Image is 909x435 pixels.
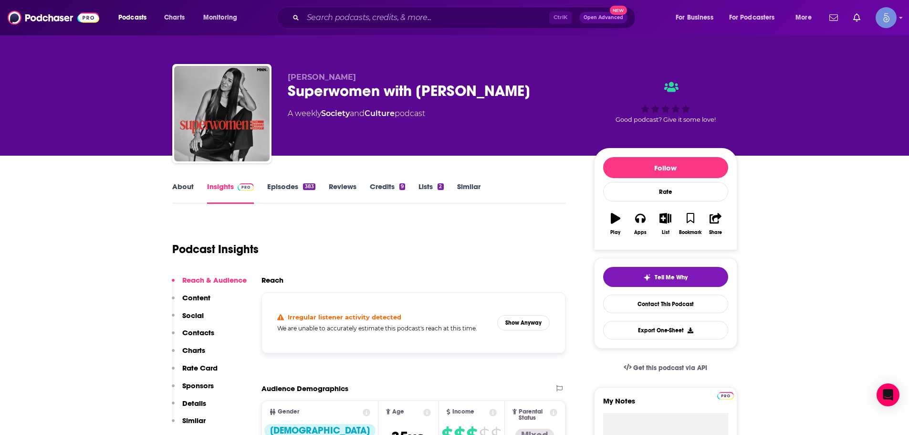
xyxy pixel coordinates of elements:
div: Play [610,230,620,235]
a: Episodes383 [267,182,315,204]
button: Charts [172,346,205,363]
button: Content [172,293,210,311]
button: List [653,207,678,241]
button: Show profile menu [876,7,897,28]
span: For Business [676,11,713,24]
img: Podchaser Pro [238,183,254,191]
input: Search podcasts, credits, & more... [303,10,549,25]
a: Contact This Podcast [603,295,728,313]
button: Similar [172,416,206,434]
button: Contacts [172,328,214,346]
h2: Audience Demographics [261,384,348,393]
img: Podchaser Pro [717,392,734,400]
button: Sponsors [172,381,214,399]
button: Apps [628,207,653,241]
span: Podcasts [118,11,146,24]
span: For Podcasters [729,11,775,24]
div: Good podcast? Give it some love! [594,73,737,132]
a: Pro website [717,391,734,400]
span: Get this podcast via API [633,364,707,372]
label: My Notes [603,396,728,413]
p: Details [182,399,206,408]
div: Share [709,230,722,235]
span: Income [452,409,474,415]
a: Charts [158,10,190,25]
a: Show notifications dropdown [825,10,842,26]
span: Age [392,409,404,415]
h2: Reach [261,276,283,285]
p: Charts [182,346,205,355]
button: open menu [112,10,159,25]
button: open menu [789,10,824,25]
img: Podchaser - Follow, Share and Rate Podcasts [8,9,99,27]
div: Open Intercom Messenger [877,383,899,406]
a: Get this podcast via API [616,356,715,380]
a: Show notifications dropdown [849,10,864,26]
p: Reach & Audience [182,276,247,285]
div: 9 [399,183,405,190]
div: Apps [634,230,647,235]
button: Show Anyway [497,315,550,330]
p: Content [182,293,210,302]
button: open menu [723,10,789,25]
button: tell me why sparkleTell Me Why [603,267,728,287]
button: open menu [197,10,250,25]
button: open menu [669,10,725,25]
p: Rate Card [182,363,218,372]
button: Play [603,207,628,241]
div: 2 [438,183,443,190]
button: Reach & Audience [172,276,247,293]
a: About [172,182,194,204]
a: Society [321,109,350,118]
div: Bookmark [679,230,701,235]
span: [PERSON_NAME] [288,73,356,82]
button: Share [703,207,728,241]
img: Superwomen with Rebecca Minkoff [174,66,270,161]
a: Lists2 [418,182,443,204]
button: Rate Card [172,363,218,381]
span: More [795,11,812,24]
p: Similar [182,416,206,425]
span: Ctrl K [549,11,572,24]
h5: We are unable to accurately estimate this podcast's reach at this time. [277,325,490,332]
a: Culture [365,109,395,118]
span: Charts [164,11,185,24]
span: and [350,109,365,118]
img: tell me why sparkle [643,274,651,281]
div: List [662,230,669,235]
div: A weekly podcast [288,108,425,119]
p: Social [182,311,204,320]
a: Credits9 [370,182,405,204]
h1: Podcast Insights [172,242,259,256]
a: InsightsPodchaser Pro [207,182,254,204]
button: Export One-Sheet [603,321,728,340]
a: Reviews [329,182,356,204]
a: Similar [457,182,481,204]
div: Search podcasts, credits, & more... [286,7,645,29]
button: Details [172,399,206,416]
button: Bookmark [678,207,703,241]
span: Gender [278,409,299,415]
span: Good podcast? Give it some love! [616,116,716,123]
span: Parental Status [519,409,548,421]
span: New [610,6,627,15]
img: User Profile [876,7,897,28]
button: Social [172,311,204,329]
button: Follow [603,157,728,178]
div: Rate [603,182,728,202]
button: Open AdvancedNew [579,12,627,23]
span: Open Advanced [584,15,623,20]
span: Logged in as Spiral5-G1 [876,7,897,28]
span: Tell Me Why [655,274,688,281]
span: Monitoring [203,11,237,24]
p: Sponsors [182,381,214,390]
p: Contacts [182,328,214,337]
h4: Irregular listener activity detected [288,313,401,321]
div: 383 [303,183,315,190]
